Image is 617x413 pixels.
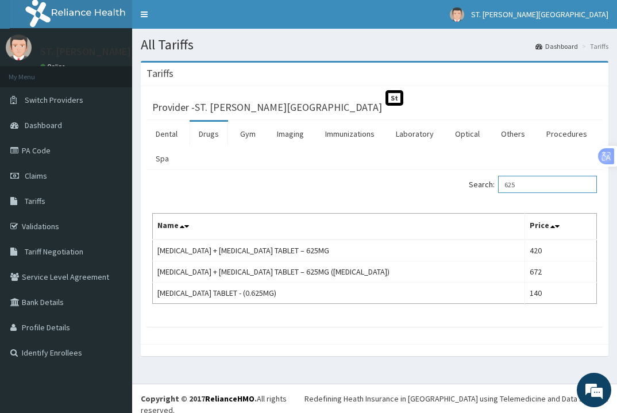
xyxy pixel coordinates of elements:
a: Dental [146,122,187,146]
div: Minimize live chat window [188,6,216,33]
span: Tariff Negotiation [25,246,83,257]
span: St [385,90,403,106]
li: Tariffs [579,41,608,51]
td: [MEDICAL_DATA] + [MEDICAL_DATA] TABLET – 625MG [153,240,525,261]
img: User Image [6,34,32,60]
img: d_794563401_company_1708531726252_794563401 [21,57,47,86]
a: Laboratory [387,122,443,146]
a: Gym [231,122,265,146]
a: Optical [446,122,489,146]
p: ST. [PERSON_NAME][GEOGRAPHIC_DATA] [40,47,226,57]
div: Chat with us now [60,64,193,79]
h3: Provider - ST. [PERSON_NAME][GEOGRAPHIC_DATA] [152,102,382,113]
a: Procedures [537,122,596,146]
a: Imaging [268,122,313,146]
th: Name [153,214,525,240]
td: 420 [525,240,597,261]
a: Drugs [190,122,228,146]
a: Immunizations [316,122,384,146]
span: Dashboard [25,120,62,130]
strong: Copyright © 2017 . [141,393,257,404]
a: Online [40,63,68,71]
td: 140 [525,283,597,304]
textarea: Type your message and hit 'Enter' [6,284,219,324]
div: Redefining Heath Insurance in [GEOGRAPHIC_DATA] using Telemedicine and Data Science! [304,393,608,404]
img: User Image [450,7,464,22]
td: [MEDICAL_DATA] TABLET - (0.625MG) [153,283,525,304]
label: Search: [469,176,597,193]
th: Price [525,214,597,240]
a: Spa [146,146,178,171]
span: Claims [25,171,47,181]
span: Tariffs [25,196,45,206]
td: 672 [525,261,597,283]
span: Switch Providers [25,95,83,105]
td: [MEDICAL_DATA] + [MEDICAL_DATA] TABLET – 625MG ([MEDICAL_DATA]) [153,261,525,283]
a: Dashboard [535,41,578,51]
h3: Tariffs [146,68,173,79]
span: ST. [PERSON_NAME][GEOGRAPHIC_DATA] [471,9,608,20]
input: Search: [498,176,597,193]
h1: All Tariffs [141,37,608,52]
a: RelianceHMO [205,393,254,404]
a: Others [492,122,534,146]
span: We're online! [67,130,159,246]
